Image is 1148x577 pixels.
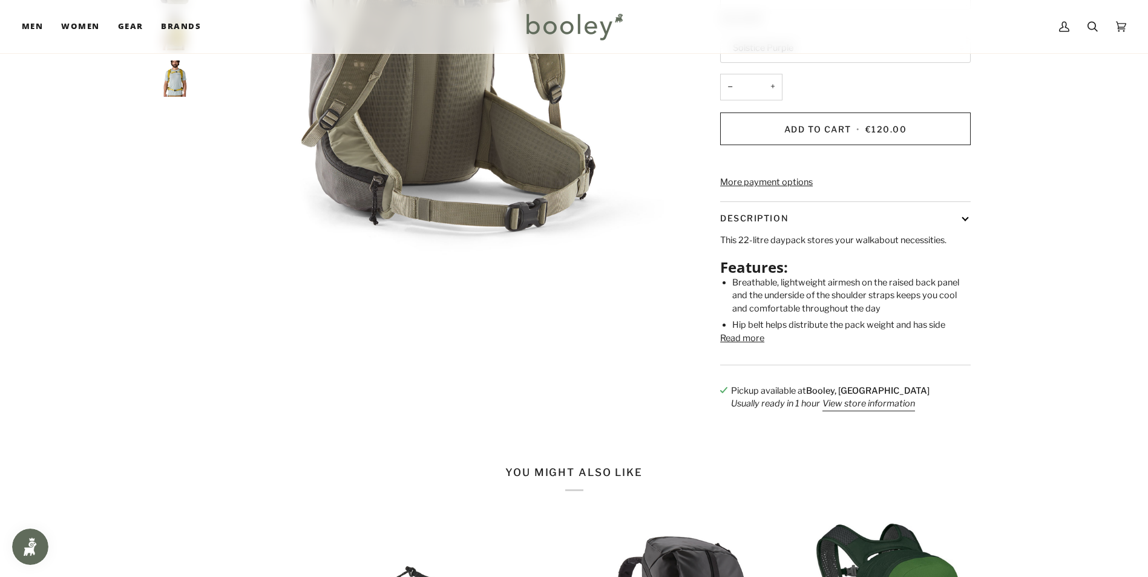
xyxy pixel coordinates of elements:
[157,466,991,491] h2: You might also like
[732,319,971,332] li: Hip belt helps distribute the pack weight and has side
[822,397,915,411] button: View store information
[806,385,930,396] strong: Booley, [GEOGRAPHIC_DATA]
[720,176,971,189] a: More payment options
[22,21,43,33] span: Men
[720,202,971,234] button: Description
[12,529,48,565] iframe: Button to open loyalty program pop-up
[720,234,971,247] p: This 22-litre daypack stores your walkabout necessities.
[720,74,740,101] button: −
[731,397,930,411] p: Usually ready in 1 hour
[854,124,862,134] span: •
[157,60,194,97] img: Patagonia Terravia Pack 22L Graze Green - Booley Galway
[720,112,971,145] button: Add to Cart • €120.00
[61,21,99,33] span: Women
[731,385,930,398] p: Pickup available at
[720,74,782,101] input: Quantity
[763,74,782,101] button: +
[720,258,971,276] h2: Features:
[784,124,851,134] span: Add to Cart
[161,21,201,33] span: Brands
[720,332,764,345] button: Read more
[865,124,907,134] span: €120.00
[732,276,971,316] li: Breathable, lightweight airmesh on the raised back panel and the underside of the shoulder straps...
[521,9,627,44] img: Booley
[118,21,143,33] span: Gear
